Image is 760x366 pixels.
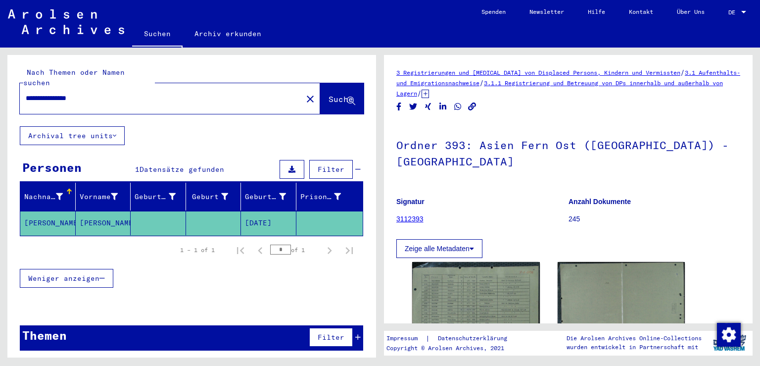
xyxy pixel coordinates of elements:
[131,183,186,210] mat-header-cell: Geburtsname
[132,22,183,48] a: Suchen
[140,165,224,174] span: Datensätze gefunden
[479,78,484,87] span: /
[438,101,448,113] button: Share on LinkedIn
[569,214,740,224] p: 245
[186,183,241,210] mat-header-cell: Geburt‏
[28,274,99,283] span: Weniger anzeigen
[241,211,296,235] mat-cell: [DATE]
[80,192,118,202] div: Vorname
[396,239,482,258] button: Zeige alle Metadaten
[396,198,425,206] b: Signatur
[135,192,176,202] div: Geburtsname
[183,22,273,46] a: Archiv erkunden
[430,333,519,344] a: Datenschutzerklärung
[250,240,270,260] button: Previous page
[23,68,125,87] mat-label: Nach Themen oder Namen suchen
[245,189,298,205] div: Geburtsdatum
[245,192,286,202] div: Geburtsdatum
[22,158,82,176] div: Personen
[24,189,75,205] div: Nachname
[318,333,344,342] span: Filter
[728,9,739,16] span: DE
[386,344,519,353] p: Copyright © Arolsen Archives, 2021
[20,269,113,288] button: Weniger anzeigen
[300,89,320,108] button: Clear
[386,333,519,344] div: |
[309,160,353,179] button: Filter
[76,183,131,210] mat-header-cell: Vorname
[270,245,320,255] div: of 1
[190,189,241,205] div: Geburt‏
[80,189,131,205] div: Vorname
[231,240,250,260] button: First page
[417,89,422,98] span: /
[20,183,76,210] mat-header-cell: Nachname
[423,101,433,113] button: Share on Xing
[24,192,63,202] div: Nachname
[20,211,76,235] mat-cell: [PERSON_NAME]
[309,328,353,347] button: Filter
[567,343,702,352] p: wurden entwickelt in Partnerschaft mit
[396,122,740,182] h1: Ordner 393: Asien Fern Ost ([GEOGRAPHIC_DATA]) - [GEOGRAPHIC_DATA]
[320,83,364,114] button: Suche
[396,215,424,223] a: 3112393
[190,192,229,202] div: Geburt‏
[396,69,680,76] a: 3 Registrierungen und [MEDICAL_DATA] von Displaced Persons, Kindern und Vermissten
[318,165,344,174] span: Filter
[453,101,463,113] button: Share on WhatsApp
[717,323,741,347] img: Zustimmung ändern
[567,334,702,343] p: Die Arolsen Archives Online-Collections
[8,9,124,34] img: Arolsen_neg.svg
[711,330,748,355] img: yv_logo.png
[408,101,419,113] button: Share on Twitter
[329,94,353,104] span: Suche
[680,68,685,77] span: /
[386,333,426,344] a: Impressum
[300,192,341,202] div: Prisoner #
[558,262,685,354] img: 002.jpg
[394,101,404,113] button: Share on Facebook
[180,246,215,255] div: 1 – 1 of 1
[569,198,631,206] b: Anzahl Dokumente
[300,189,354,205] div: Prisoner #
[339,240,359,260] button: Last page
[716,322,740,346] div: Zustimmung ändern
[304,93,316,105] mat-icon: close
[296,183,363,210] mat-header-cell: Prisoner #
[135,189,188,205] div: Geburtsname
[320,240,339,260] button: Next page
[241,183,296,210] mat-header-cell: Geburtsdatum
[135,165,140,174] span: 1
[20,126,125,145] button: Archival tree units
[396,79,723,97] a: 3.1.1 Registrierung und Betreuung von DPs innerhalb und außerhalb von Lagern
[76,211,131,235] mat-cell: [PERSON_NAME]
[22,326,67,344] div: Themen
[467,101,477,113] button: Copy link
